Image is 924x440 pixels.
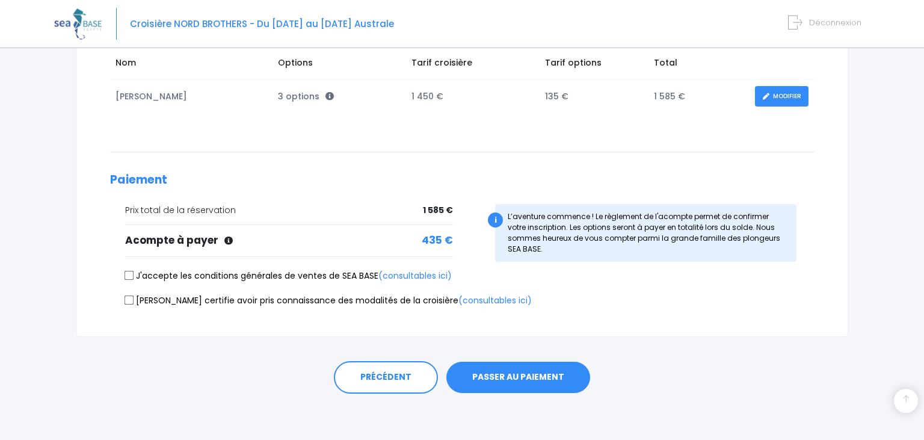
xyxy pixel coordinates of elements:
[423,204,453,217] span: 1 585 €
[755,86,808,107] a: MODIFIER
[110,80,273,113] td: [PERSON_NAME]
[422,233,453,249] span: 435 €
[334,361,438,394] a: PRÉCÉDENT
[648,51,749,79] td: Total
[539,80,648,113] td: 135 €
[273,51,405,79] td: Options
[125,233,454,249] div: Acompte à payer
[278,90,334,102] span: 3 options
[125,204,454,217] div: Prix total de la réservation
[405,51,539,79] td: Tarif croisière
[124,295,134,305] input: [PERSON_NAME] certifie avoir pris connaissance des modalités de la croisière(consultables ici)
[378,270,452,282] a: (consultables ici)
[648,80,749,113] td: 1 585 €
[446,362,590,393] button: PASSER AU PAIEMENT
[458,294,532,306] a: (consultables ici)
[539,51,648,79] td: Tarif options
[495,204,796,262] div: L’aventure commence ! Le règlement de l'acompte permet de confirmer votre inscription. Les option...
[125,294,532,307] label: [PERSON_NAME] certifie avoir pris connaissance des modalités de la croisière
[124,271,134,280] input: J'accepte les conditions générales de ventes de SEA BASE(consultables ici)
[125,270,452,282] label: J'accepte les conditions générales de ventes de SEA BASE
[130,17,394,30] span: Croisière NORD BROTHERS - Du [DATE] au [DATE] Australe
[110,51,273,79] td: Nom
[110,173,815,187] h2: Paiement
[809,17,861,28] span: Déconnexion
[488,212,503,228] div: i
[405,80,539,113] td: 1 450 €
